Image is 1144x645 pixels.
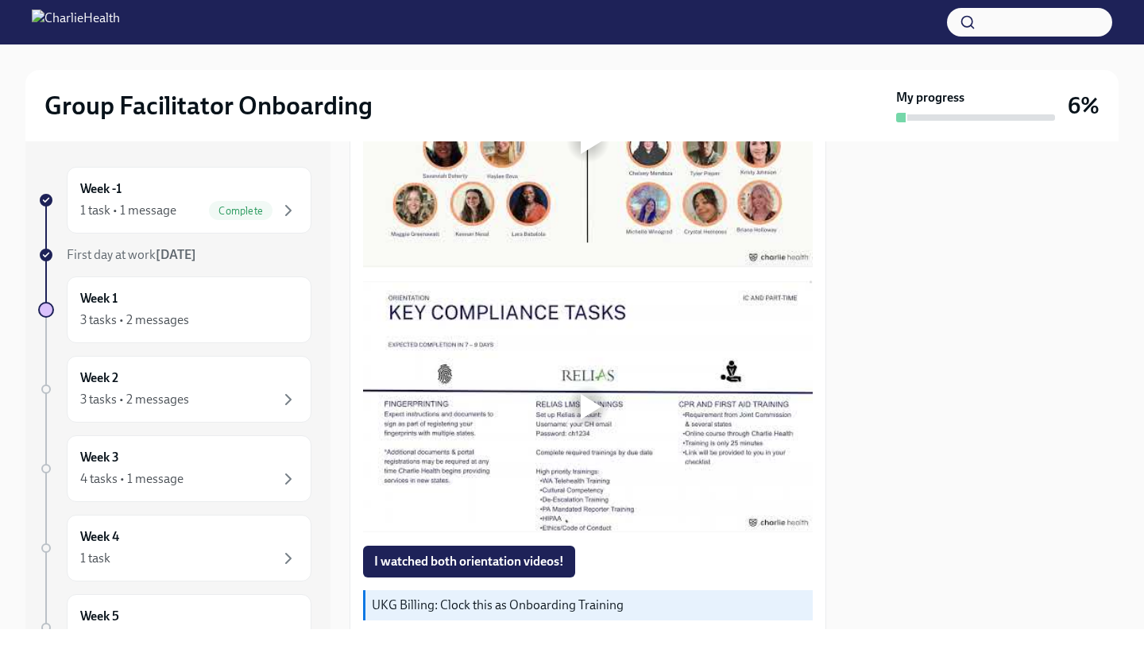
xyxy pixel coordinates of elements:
[80,369,118,387] h6: Week 2
[80,290,118,307] h6: Week 1
[38,246,311,264] a: First day at work[DATE]
[38,276,311,343] a: Week 13 tasks • 2 messages
[38,515,311,581] a: Week 41 task
[80,470,184,488] div: 4 tasks • 1 message
[374,554,564,570] span: I watched both orientation videos!
[38,435,311,502] a: Week 34 tasks • 1 message
[80,550,110,567] div: 1 task
[80,202,176,219] div: 1 task • 1 message
[67,247,196,262] span: First day at work
[363,546,575,577] button: I watched both orientation videos!
[80,311,189,329] div: 3 tasks • 2 messages
[209,205,272,217] span: Complete
[80,391,189,408] div: 3 tasks • 2 messages
[372,597,806,614] p: UKG Billing: Clock this as Onboarding Training
[896,89,964,106] strong: My progress
[38,356,311,423] a: Week 23 tasks • 2 messages
[80,180,122,198] h6: Week -1
[156,247,196,262] strong: [DATE]
[80,528,119,546] h6: Week 4
[44,90,373,122] h2: Group Facilitator Onboarding
[38,167,311,234] a: Week -11 task • 1 messageComplete
[80,449,119,466] h6: Week 3
[80,608,119,625] h6: Week 5
[1068,91,1100,120] h3: 6%
[32,10,120,35] img: CharlieHealth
